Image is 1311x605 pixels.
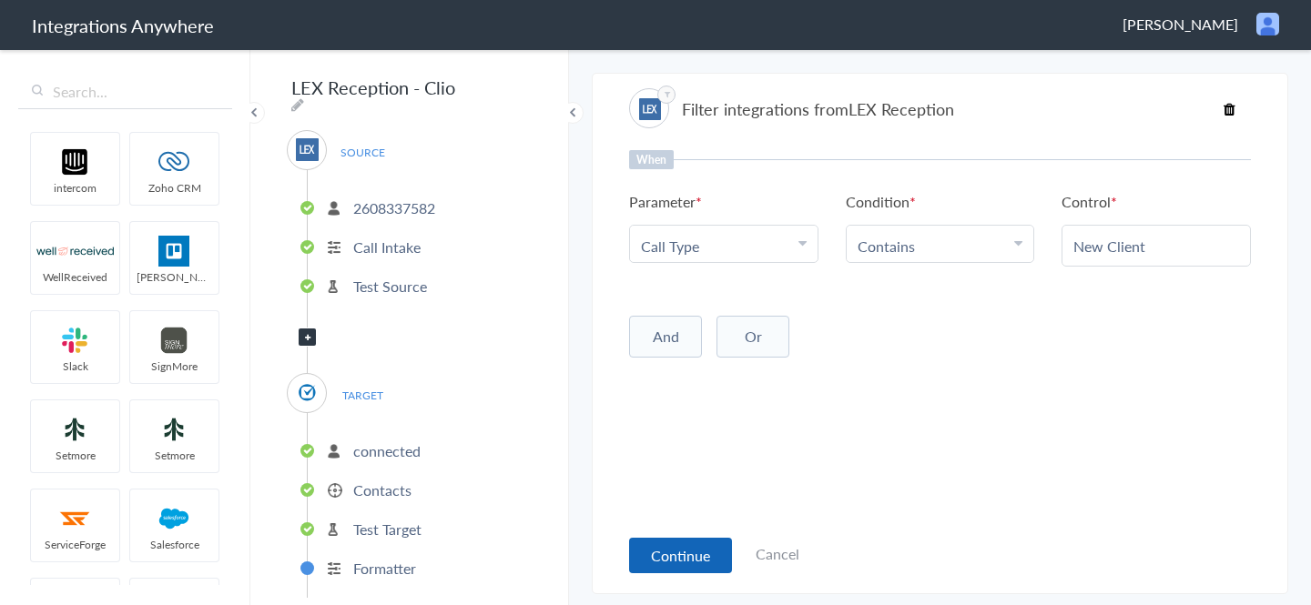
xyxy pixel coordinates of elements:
[136,146,213,177] img: zoho-logo.svg
[353,237,421,257] p: Call Intake
[36,414,114,445] img: setmoreNew.jpg
[36,325,114,356] img: slack-logo.svg
[846,191,916,212] h6: Condition
[136,503,213,534] img: salesforce-logo.svg
[328,140,397,165] span: SOURCE
[353,519,422,539] p: Test Target
[639,98,661,120] img: lex-app-logo.svg
[31,448,119,463] span: Setmore
[31,180,119,196] span: intercom
[136,414,213,445] img: setmoreNew.jpg
[716,316,789,358] button: Or
[32,13,214,38] h1: Integrations Anywhere
[136,325,213,356] img: signmore-logo.png
[629,316,702,358] button: And
[353,197,435,218] p: 2608337582
[641,236,699,257] a: Call Type
[849,97,954,120] span: LEX Reception
[31,537,119,552] span: ServiceForge
[1123,14,1238,35] span: [PERSON_NAME]
[296,381,319,404] img: clio-logo.svg
[18,75,232,109] input: Search...
[858,236,915,257] a: Contains
[1062,191,1117,212] h6: Control
[682,97,954,120] h4: Filter integrations from
[353,440,421,461] p: connected
[130,448,218,463] span: Setmore
[296,138,319,161] img: lex-app-logo.svg
[130,269,218,285] span: [PERSON_NAME]
[629,191,702,212] h6: Parameter
[328,383,397,408] span: TARGET
[130,537,218,552] span: Salesforce
[353,558,416,579] p: Formatter
[353,479,412,500] p: Contacts
[629,538,732,573] button: Continue
[36,503,114,534] img: serviceforge-icon.png
[31,358,119,374] span: Slack
[36,146,114,177] img: intercom-logo.svg
[1073,236,1239,257] input: Enter Values
[136,236,213,267] img: trello.png
[130,180,218,196] span: Zoho CRM
[1256,13,1279,35] img: user.png
[130,358,218,374] span: SignMore
[353,276,427,297] p: Test Source
[756,543,799,564] a: Cancel
[36,236,114,267] img: wr-logo.svg
[31,269,119,285] span: WellReceived
[629,150,674,169] h6: When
